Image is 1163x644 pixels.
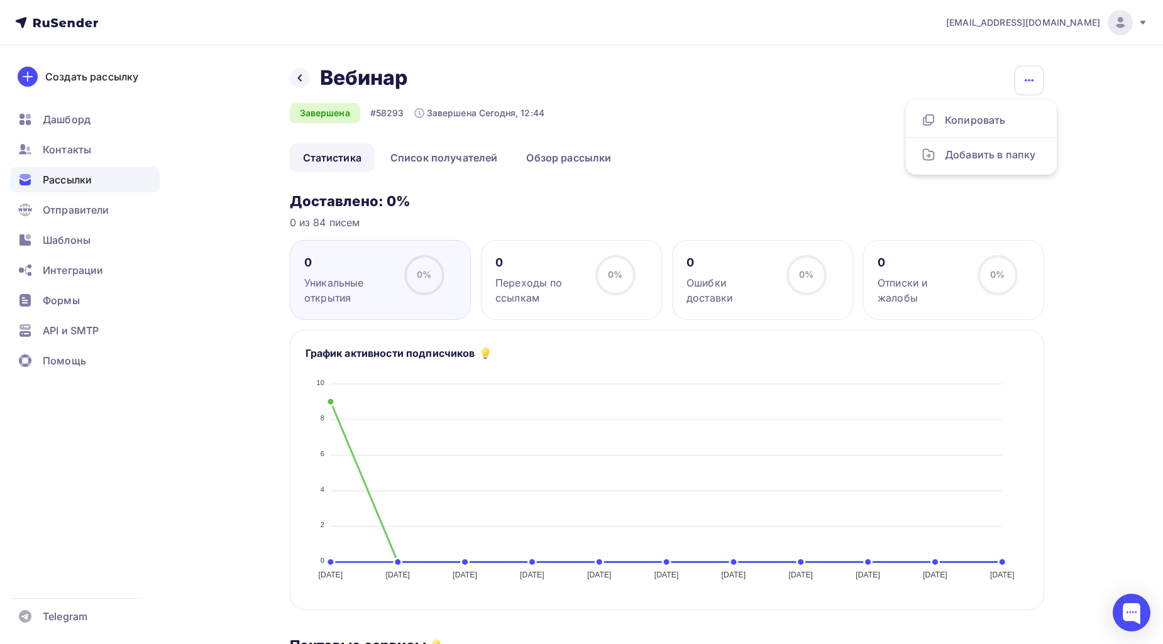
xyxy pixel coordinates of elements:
tspan: [DATE] [923,570,947,579]
span: Рассылки [43,172,92,187]
tspan: 8 [320,414,324,422]
a: Контакты [10,137,160,162]
a: Статистика [290,143,375,172]
h5: График активности подписчиков [306,346,475,361]
h2: Вебинар [320,65,408,90]
span: Помощь [43,353,86,368]
span: [EMAIL_ADDRESS][DOMAIN_NAME] [946,16,1100,29]
span: Telegram [43,609,87,624]
tspan: 2 [320,521,324,528]
tspan: [DATE] [385,570,410,579]
span: Шаблоны [43,232,91,248]
tspan: [DATE] [989,570,1014,579]
div: Завершена Сегодня, 12:44 [414,107,544,119]
div: 0 [686,255,775,270]
tspan: 4 [320,486,324,493]
span: 0% [417,269,431,280]
a: Дашборд [10,107,160,132]
span: Отправители [43,202,109,217]
tspan: 6 [320,450,324,457]
tspan: [DATE] [788,570,813,579]
span: Контакты [43,142,91,157]
div: #58293 [370,107,404,119]
div: 0 из 84 писем [290,215,1044,230]
a: Обзор рассылки [513,143,624,172]
h3: Доставлено: 0% [290,192,1044,210]
a: [EMAIL_ADDRESS][DOMAIN_NAME] [946,10,1148,35]
a: Список получателей [377,143,511,172]
a: Формы [10,288,160,313]
div: Добавить в папку [921,147,1042,162]
div: 0 [878,255,966,270]
tspan: [DATE] [453,570,477,579]
span: Формы [43,293,80,308]
a: Шаблоны [10,227,160,253]
tspan: [DATE] [856,570,880,579]
tspan: [DATE] [318,570,343,579]
tspan: [DATE] [654,570,678,579]
a: Рассылки [10,167,160,192]
div: Копировать [921,112,1042,128]
span: Дашборд [43,112,91,127]
span: 0% [990,269,1005,280]
div: Завершена [290,103,360,123]
span: Интеграции [43,263,103,278]
div: Создать рассылку [45,69,138,84]
span: API и SMTP [43,323,99,338]
tspan: 10 [316,379,324,386]
div: Ошибки доставки [686,275,775,305]
div: Переходы по ссылкам [495,275,584,305]
a: Отправители [10,197,160,222]
div: Уникальные открытия [304,275,393,305]
span: 0% [608,269,622,280]
span: 0% [799,269,813,280]
div: 0 [495,255,584,270]
div: Отписки и жалобы [878,275,966,305]
tspan: [DATE] [520,570,544,579]
div: 0 [304,255,393,270]
tspan: [DATE] [721,570,746,579]
tspan: [DATE] [587,570,611,579]
tspan: 0 [320,557,324,564]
